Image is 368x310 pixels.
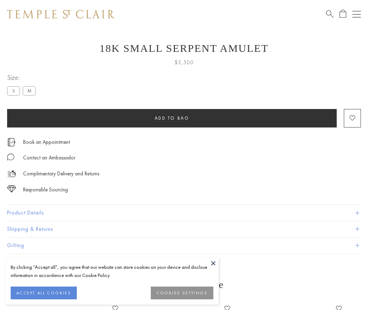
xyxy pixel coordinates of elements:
[23,185,68,194] div: Responsible Sourcing
[7,72,38,83] span: Size:
[23,138,70,146] a: Book an Appointment
[7,238,361,254] button: Gifting
[175,58,194,67] span: $5,500
[7,205,361,221] button: Product Details
[11,263,213,279] div: By clicking “Accept all”, you agree that our website can store cookies on your device and disclos...
[23,86,36,95] label: M
[7,221,361,237] button: Shipping & Returns
[11,287,77,299] button: ACCEPT ALL COOKIES
[7,138,16,146] img: icon_appointment.svg
[151,287,213,299] button: COOKIES SETTINGS
[326,10,334,18] a: Search
[23,153,75,162] div: Contact an Ambassador
[23,169,99,178] p: Complimentary Delivery and Returns
[7,185,16,192] img: icon_sourcing.svg
[7,10,114,18] img: Temple St. Clair
[7,169,16,178] img: icon_delivery.svg
[155,115,190,121] span: Add to bag
[352,10,361,18] button: Open navigation
[7,86,20,95] label: S
[7,42,361,54] h1: 18K Small Serpent Amulet
[7,153,14,161] img: MessageIcon-01_2.svg
[7,109,337,127] button: Add to bag
[340,10,346,18] a: Open Shopping Bag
